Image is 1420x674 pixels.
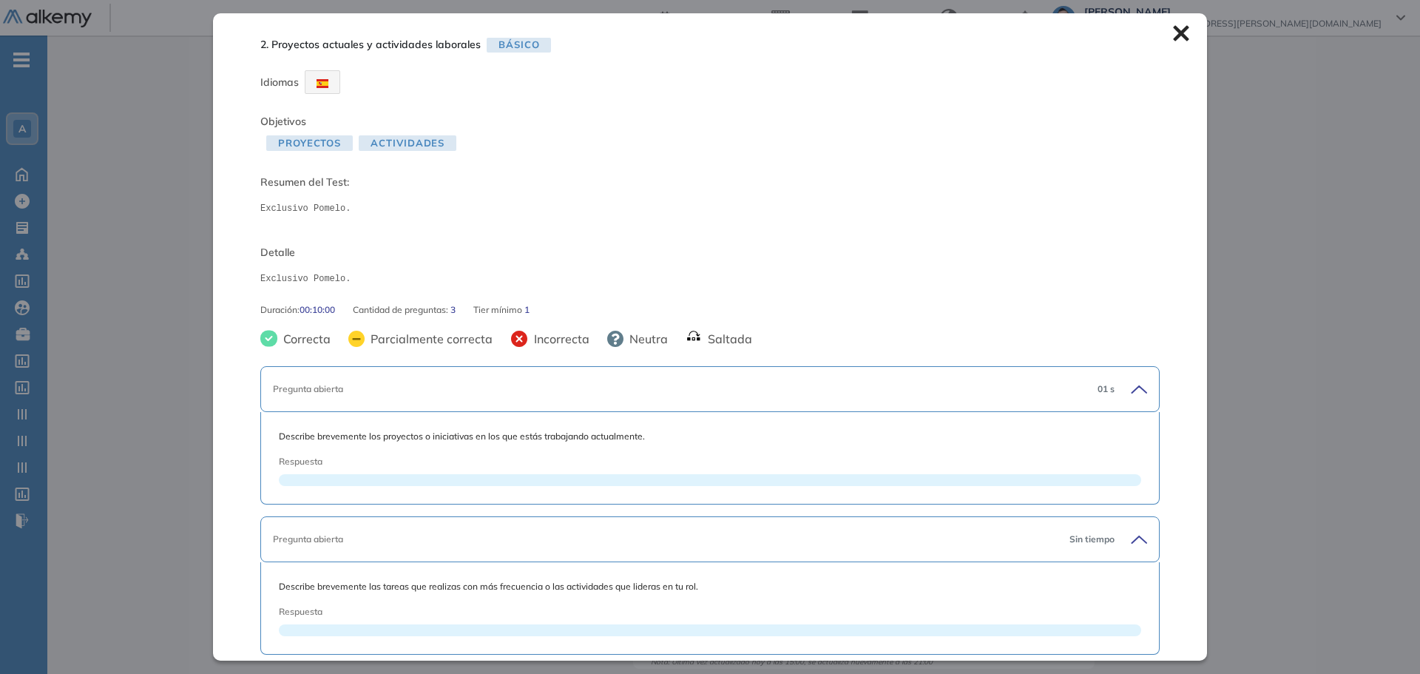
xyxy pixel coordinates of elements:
[473,303,524,317] span: Tier mínimo
[487,38,551,53] span: Básico
[317,79,328,88] img: ESP
[359,135,456,151] span: Actividades
[260,75,299,89] span: Idiomas
[1346,603,1420,674] iframe: Chat Widget
[524,303,530,317] span: 1
[1069,533,1115,546] span: Sin tiempo
[279,430,1141,443] span: Describe brevemente los proyectos o iniciativas en los que estás trabajando actualmente.
[300,303,335,317] span: 00:10:00
[277,330,331,348] span: Correcta
[702,330,752,348] span: Saltada
[1098,383,1115,396] span: 01 s
[266,135,353,151] span: Proyectos
[260,303,300,317] span: Duración :
[260,272,1160,286] pre: Exclusivo Pomelo.
[623,330,668,348] span: Neutra
[1346,603,1420,674] div: Widget de chat
[260,175,1160,190] span: Resumen del Test:
[260,202,1160,215] pre: Exclusivo Pomelo.
[260,115,306,128] span: Objetivos
[353,303,450,317] span: Cantidad de preguntas:
[279,455,1055,468] span: Respuesta
[528,330,589,348] span: Incorrecta
[279,580,1141,593] span: Describe brevemente las tareas que realizas con más frecuencia o las actividades que lideras en t...
[273,533,1058,546] div: Pregunta abierta
[273,383,1060,396] div: Pregunta abierta
[279,605,1055,619] span: Respuesta
[450,303,456,317] span: 3
[260,245,1160,260] span: Detalle
[365,330,493,348] span: Parcialmente correcta
[260,37,481,53] span: 2. Proyectos actuales y actividades laborales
